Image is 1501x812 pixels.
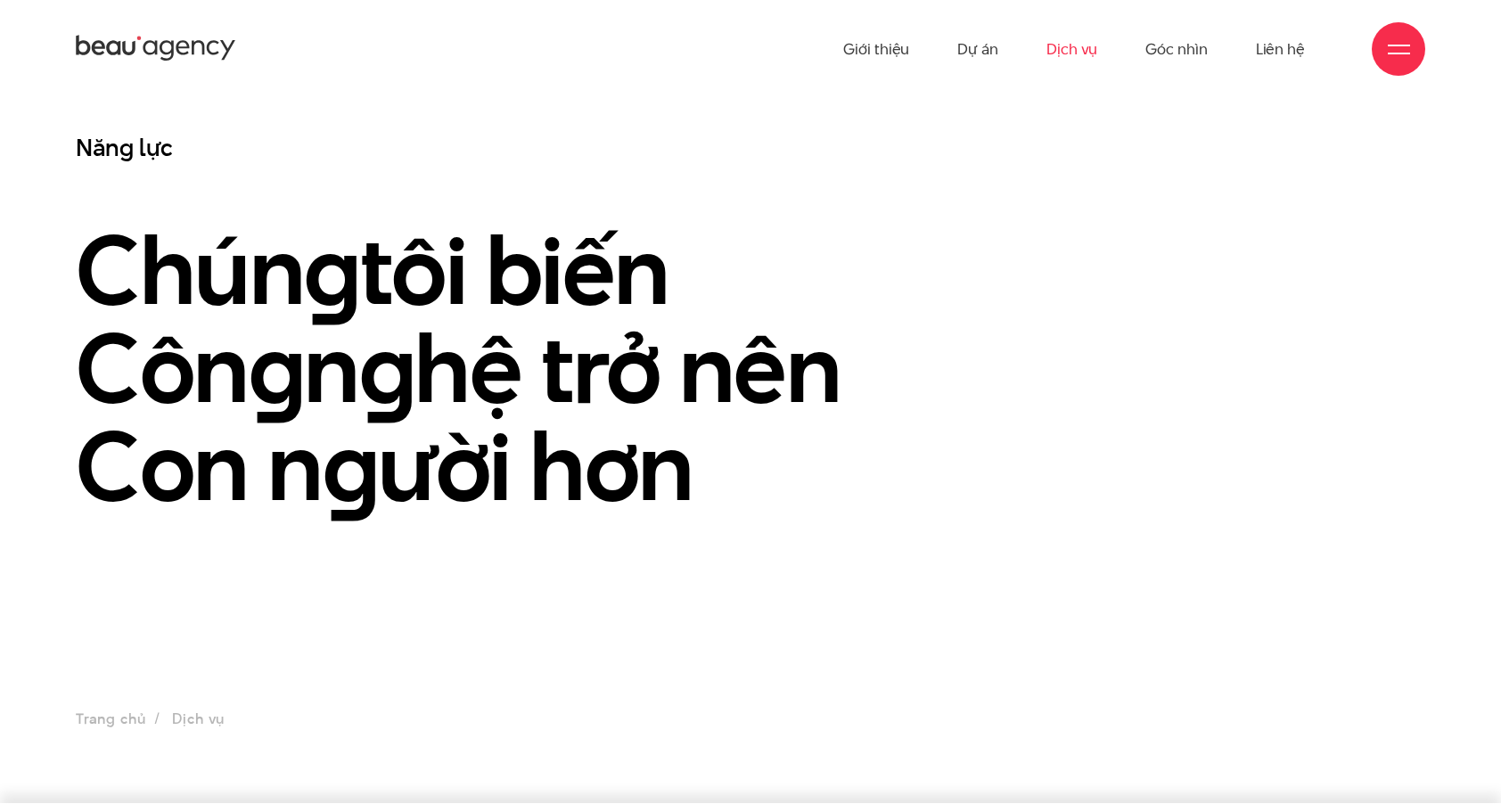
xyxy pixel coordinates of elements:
a: Trang chủ [76,709,145,729]
en: g [304,203,360,337]
h1: Chún tôi biến Côn n hệ trở nên Con n ười hơn [76,221,1077,515]
en: g [249,301,305,435]
en: g [323,399,379,533]
en: g [359,301,415,435]
h3: Năng lực [76,132,1077,163]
